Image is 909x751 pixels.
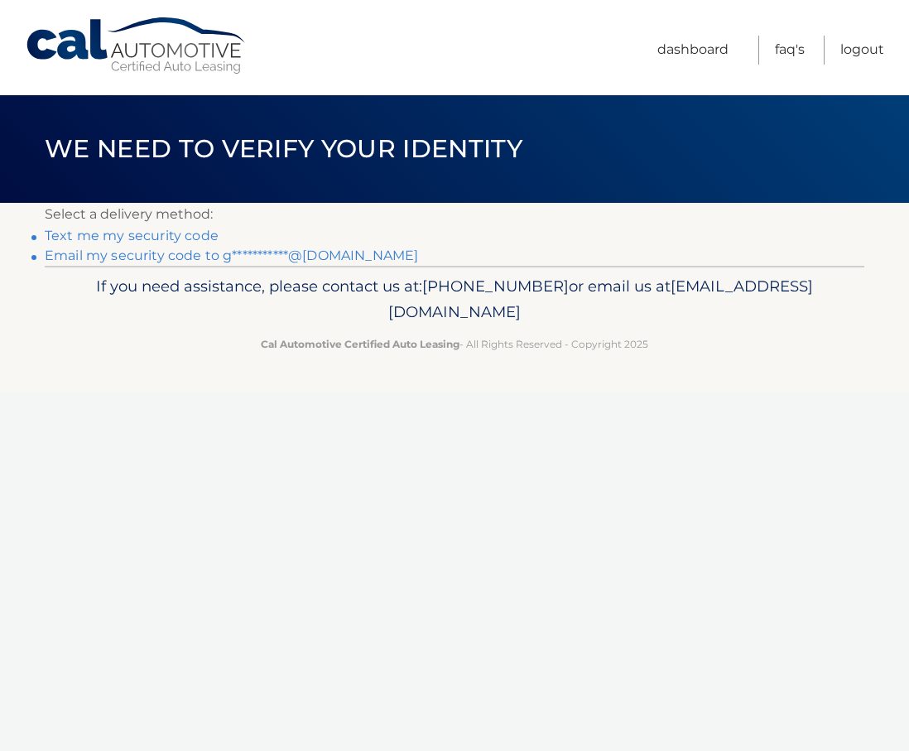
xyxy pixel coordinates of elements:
a: Dashboard [657,36,729,65]
strong: Cal Automotive Certified Auto Leasing [261,338,459,350]
p: Select a delivery method: [45,203,864,226]
a: FAQ's [775,36,805,65]
a: Logout [840,36,884,65]
span: We need to verify your identity [45,133,522,164]
span: [PHONE_NUMBER] [422,277,569,296]
p: If you need assistance, please contact us at: or email us at [70,273,839,326]
p: - All Rights Reserved - Copyright 2025 [70,335,839,353]
a: Text me my security code [45,228,219,243]
a: Cal Automotive [25,17,248,75]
